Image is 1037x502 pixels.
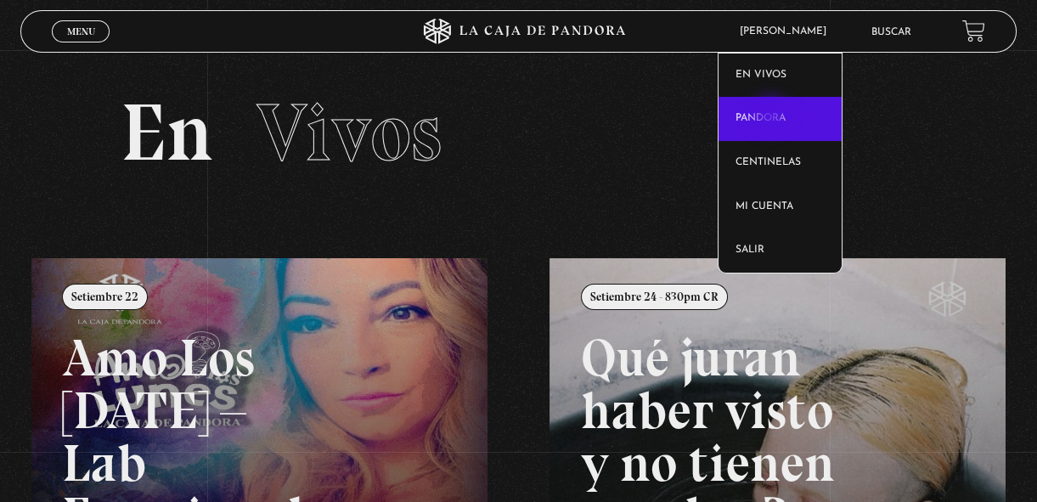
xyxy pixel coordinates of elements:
[719,185,842,229] a: Mi cuenta
[121,93,917,173] h2: En
[962,20,985,42] a: View your shopping cart
[719,97,842,141] a: Pandora
[61,41,101,53] span: Cerrar
[719,54,842,98] a: En vivos
[719,141,842,185] a: Centinelas
[256,84,442,181] span: Vivos
[719,228,842,273] a: Salir
[871,27,911,37] a: Buscar
[67,26,95,37] span: Menu
[731,26,843,37] span: [PERSON_NAME]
